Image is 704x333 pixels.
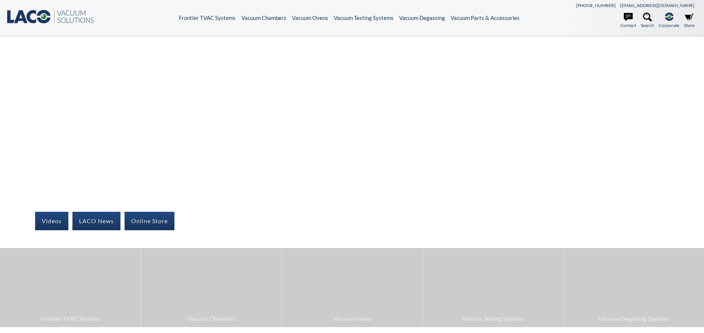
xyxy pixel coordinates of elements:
[399,14,445,21] a: Vacuum Degassing
[450,14,520,21] a: Vacuum Parts & Accessories
[564,248,704,327] a: Vacuum Degassing Systems
[282,248,422,327] a: Vacuum Ovens
[72,212,120,230] a: LACO News
[286,314,419,323] span: Vacuum Ovens
[141,248,282,327] a: Vacuum Chambers
[641,13,654,29] a: Search
[35,212,68,230] a: Videos
[179,14,236,21] a: Frontier TVAC Systems
[145,314,278,323] span: Vacuum Chambers
[567,314,700,323] span: Vacuum Degassing Systems
[334,14,394,21] a: Vacuum Testing Systems
[241,14,286,21] a: Vacuum Chambers
[4,314,137,323] span: Frontier TVAC Systems
[659,22,679,29] span: Corporate
[576,3,616,8] a: [PHONE_NUMBER]
[292,14,328,21] a: Vacuum Ovens
[423,248,563,327] a: Vacuum Testing Systems
[620,3,694,8] a: [EMAIL_ADDRESS][DOMAIN_NAME]
[620,13,636,29] a: Contact
[684,13,694,29] a: Store
[125,212,174,230] a: Online Store
[426,314,560,323] span: Vacuum Testing Systems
